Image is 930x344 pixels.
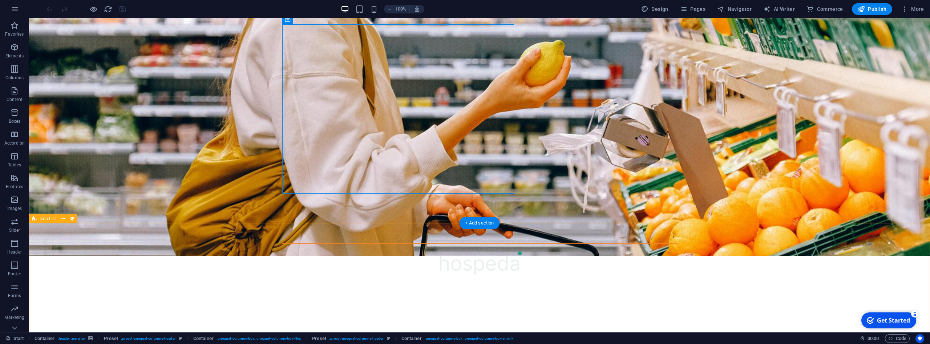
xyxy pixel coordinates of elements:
[401,334,422,343] span: Click to select. Double-click to edit
[858,5,886,13] span: Publish
[121,334,176,343] span: . preset-unequal-columns-header
[638,3,671,15] button: Design
[193,334,214,343] span: Click to select. Double-click to edit
[901,5,924,13] span: More
[8,293,21,299] p: Forms
[806,5,843,13] span: Commerce
[5,53,24,59] p: Elements
[387,336,390,340] i: This element is a customizable preset
[852,3,892,15] button: Publish
[395,5,407,13] h6: 100%
[8,162,21,168] p: Tables
[58,334,86,343] span: . header .parallax
[4,315,24,320] p: Marketing
[7,97,23,102] p: Content
[4,140,25,146] p: Accordion
[414,6,420,12] i: On resize automatically adjust zoom level to fit chosen device.
[638,3,671,15] div: Design (Ctrl+Alt+Y)
[7,249,22,255] p: Header
[7,206,22,211] p: Images
[179,336,182,340] i: This element is a customizable preset
[5,75,24,81] p: Columns
[915,334,924,343] button: Usercentrics
[88,336,93,340] i: This element contains a background
[217,334,301,343] span: . unequal-columns-box .unequal-columns-box-flex
[384,5,410,13] button: 100%
[329,334,384,343] span: . preset-unequal-columns-header
[460,217,500,229] div: + Add section
[860,334,879,343] h6: Session time
[717,5,752,13] span: Navigator
[6,184,23,190] p: Features
[9,227,20,233] p: Slider
[868,334,879,343] span: 00 00
[641,5,668,13] span: Design
[760,3,798,15] button: AI Writer
[4,3,59,19] div: Get Started 5 items remaining, 0% complete
[714,3,755,15] button: Navigator
[677,3,708,15] button: Pages
[89,5,98,13] button: Click here to leave preview mode and continue editing
[5,31,24,37] p: Favorites
[425,334,513,343] span: . unequal-columns-box .unequal-columns-box-shrink
[20,7,53,15] div: Get Started
[680,5,705,13] span: Pages
[35,334,55,343] span: Click to select. Double-click to edit
[9,118,21,124] p: Boxes
[40,216,56,221] span: Icon List
[104,5,112,13] i: Reload page
[888,334,906,343] span: Code
[8,271,21,277] p: Footer
[763,5,795,13] span: AI Writer
[35,334,514,343] nav: breadcrumb
[312,334,326,343] span: Click to select. Double-click to edit
[104,5,112,13] button: reload
[54,1,61,8] div: 5
[898,3,927,15] button: More
[885,334,910,343] button: Code
[873,336,874,341] span: :
[104,334,118,343] span: Click to select. Double-click to edit
[6,334,24,343] a: Click to cancel selection. Double-click to open Pages
[804,3,846,15] button: Commerce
